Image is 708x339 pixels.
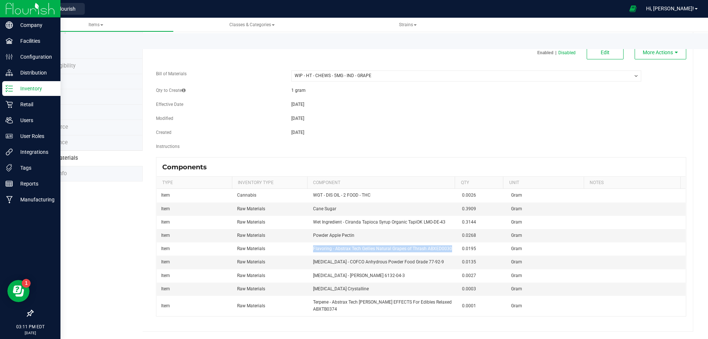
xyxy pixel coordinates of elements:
[237,303,265,308] span: Raw Materials
[13,37,57,45] p: Facilities
[455,177,503,189] th: Qty
[635,46,686,59] button: More Actions
[511,286,522,291] span: Gram
[6,180,13,187] inline-svg: Reports
[462,206,476,211] span: 0.3909
[511,259,522,264] span: Gram
[13,21,57,30] p: Company
[511,246,522,251] span: Gram
[6,164,13,172] inline-svg: Tags
[399,22,417,27] span: Strains
[13,163,57,172] p: Tags
[13,68,57,77] p: Distribution
[162,163,212,171] div: Components
[6,53,13,60] inline-svg: Configuration
[13,100,57,109] p: Retail
[291,116,304,121] span: [DATE]
[156,115,173,122] label: Modified
[13,84,57,93] p: Inventory
[584,177,680,189] th: Notes
[161,246,170,251] span: Item
[3,324,57,330] p: 03:11 PM EDT
[6,196,13,203] inline-svg: Manufacturing
[13,52,57,61] p: Configuration
[587,46,624,59] button: Edit
[22,279,31,288] iframe: Resource center unread badge
[161,273,170,278] span: Item
[462,219,476,225] span: 0.3144
[511,206,522,211] span: Gram
[601,49,610,55] span: Edit
[313,286,369,291] span: [MEDICAL_DATA] Crystalline
[6,21,13,29] inline-svg: Company
[6,148,13,156] inline-svg: Integrations
[237,206,265,211] span: Raw Materials
[237,286,265,291] span: Raw Materials
[88,22,103,27] span: Items
[307,177,455,189] th: Component
[313,246,452,251] span: Flavoring - Abstrax Tech Gellies Natural Grapes of Thrash ABXED0030
[157,177,232,189] th: Type
[13,116,57,125] p: Users
[291,130,304,135] span: [DATE]
[291,88,306,93] span: 1 gram
[462,273,476,278] span: 0.0027
[237,193,256,198] span: Cannabis
[553,49,558,56] span: |
[462,233,476,238] span: 0.0268
[13,148,57,156] p: Integrations
[511,303,522,308] span: Gram
[13,132,57,141] p: User Roles
[156,87,185,94] label: Qty to Create
[313,193,371,198] span: WGT - DIS OIL - 2 FOOD - THC
[462,259,476,264] span: 0.0135
[161,193,170,198] span: Item
[291,102,304,107] span: [DATE]
[6,85,13,92] inline-svg: Inventory
[161,233,170,238] span: Item
[156,143,180,150] label: Instructions
[462,193,476,198] span: 0.0026
[232,177,307,189] th: Inventory Type
[313,300,452,312] span: Terpene - Abstrax Tech [PERSON_NAME] EFFECTS For Edibles Relaxed ABXTB0374
[511,273,522,278] span: Gram
[156,129,171,136] label: Created
[503,177,584,189] th: Unit
[13,195,57,204] p: Manufacturing
[313,219,445,225] span: Wet Ingredient - Ciranda Tapioca Syrup Organic TapiOK LMO-DE-43
[7,280,29,302] iframe: Resource center
[3,330,57,336] p: [DATE]
[313,273,405,278] span: [MEDICAL_DATA] - [PERSON_NAME] 6132-04-3
[237,219,265,225] span: Raw Materials
[237,259,265,264] span: Raw Materials
[511,193,522,198] span: Gram
[182,88,185,93] span: The quantity of the item or item variation expected to be created from the component quantities e...
[6,69,13,76] inline-svg: Distribution
[161,286,170,291] span: Item
[313,233,354,238] span: Powder Apple Pectin
[462,303,476,308] span: 0.0001
[237,273,265,278] span: Raw Materials
[6,117,13,124] inline-svg: Users
[229,22,275,27] span: Classes & Categories
[511,233,522,238] span: Gram
[161,219,170,225] span: Item
[313,259,444,264] span: [MEDICAL_DATA] - COFCO Anhydrous Powder Food Grade 77-92-9
[6,37,13,45] inline-svg: Facilities
[462,246,476,251] span: 0.0195
[156,101,183,108] label: Effective Date
[6,101,13,108] inline-svg: Retail
[161,259,170,264] span: Item
[237,233,265,238] span: Raw Materials
[6,132,13,140] inline-svg: User Roles
[156,70,187,77] label: Bill of Materials
[643,49,673,55] span: More Actions
[161,303,170,308] span: Item
[511,219,522,225] span: Gram
[161,206,170,211] span: Item
[462,286,476,291] span: 0.0003
[558,49,576,56] p: Disabled
[13,179,57,188] p: Reports
[237,246,265,251] span: Raw Materials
